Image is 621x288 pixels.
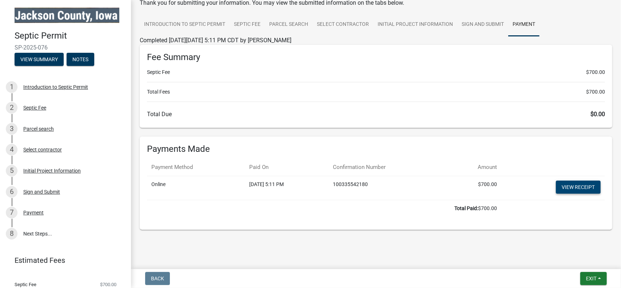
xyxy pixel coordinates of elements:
th: Paid On [245,159,329,176]
a: Introduction to Septic Permit [140,13,230,36]
a: Initial Project Information [373,13,457,36]
span: $700.00 [100,282,116,287]
a: Septic Fee [230,13,265,36]
div: 7 [6,207,17,218]
h6: Payments Made [147,144,605,154]
wm-modal-confirm: Notes [67,57,94,63]
a: Parcel search [265,13,313,36]
span: SP-2025-076 [15,44,116,51]
td: 100335542180 [329,176,447,200]
span: Completed [DATE][DATE] 5:11 PM CDT by [PERSON_NAME] [140,37,291,44]
a: View receipt [556,181,601,194]
span: $700.00 [586,68,605,76]
wm-modal-confirm: Summary [15,57,64,63]
h6: Fee Summary [147,52,605,63]
div: 3 [6,123,17,135]
div: Payment [23,210,44,215]
a: Sign and Submit [457,13,508,36]
a: Estimated Fees [6,253,119,268]
span: Exit [586,276,597,281]
div: 2 [6,102,17,114]
span: Septic Fee [15,282,36,287]
th: Payment Method [147,159,245,176]
img: Jackson County, Iowa [15,8,119,23]
div: 5 [6,165,17,177]
div: Select contractor [23,147,62,152]
li: Total Fees [147,88,605,96]
div: 6 [6,186,17,198]
a: Payment [508,13,540,36]
b: Total Paid: [455,205,478,211]
button: Exit [580,272,607,285]
button: Notes [67,53,94,66]
h4: Septic Permit [15,31,125,41]
td: $700.00 [147,200,502,217]
div: 8 [6,228,17,240]
button: View Summary [15,53,64,66]
span: Back [151,276,164,281]
div: Septic Fee [23,105,46,110]
th: Amount [447,159,502,176]
div: Sign and Submit [23,189,60,194]
div: Initial Project Information [23,168,81,173]
div: Parcel search [23,126,54,131]
div: 4 [6,144,17,155]
li: Septic Fee [147,68,605,76]
h6: Total Due [147,111,605,118]
th: Confirmation Number [329,159,447,176]
a: Select contractor [313,13,373,36]
span: $700.00 [586,88,605,96]
div: Introduction to Septic Permit [23,84,88,90]
button: Back [145,272,170,285]
td: [DATE] 5:11 PM [245,176,329,200]
td: Online [147,176,245,200]
td: $700.00 [447,176,502,200]
div: 1 [6,81,17,93]
span: $0.00 [590,111,605,118]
